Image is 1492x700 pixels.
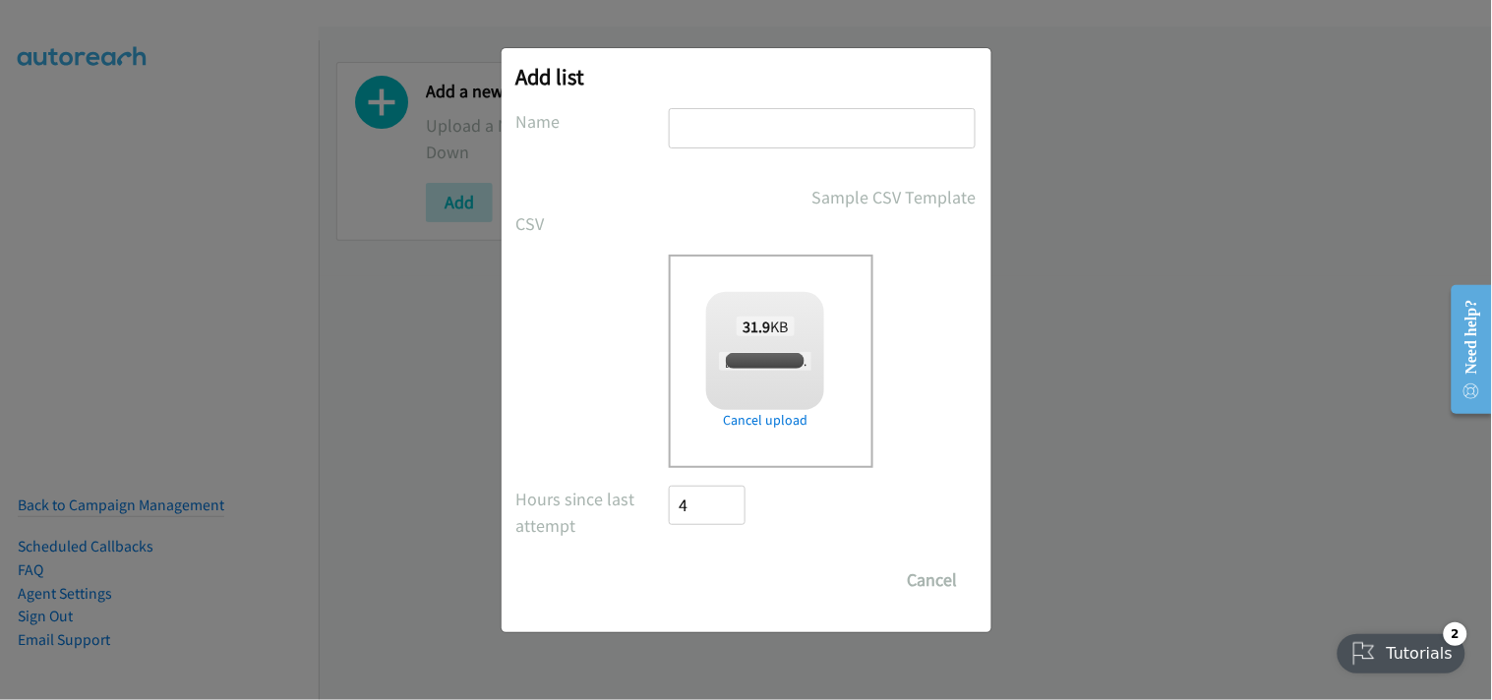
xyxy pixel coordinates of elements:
button: Cancel [889,560,977,600]
h2: Add list [516,63,977,90]
span: [PERSON_NAME] + Splunk FY26Q1 - OT Security Webinar - TAL - 4.9 & 2.10.csv [719,352,1136,371]
label: Name [516,108,670,135]
iframe: Resource Center [1436,271,1492,428]
span: KB [737,317,795,336]
a: Sample CSV Template [812,184,977,210]
strong: 31.9 [743,317,770,336]
a: Cancel upload [706,410,824,431]
label: CSV [516,210,670,237]
label: Hours since last attempt [516,486,670,539]
iframe: Checklist [1326,614,1477,685]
